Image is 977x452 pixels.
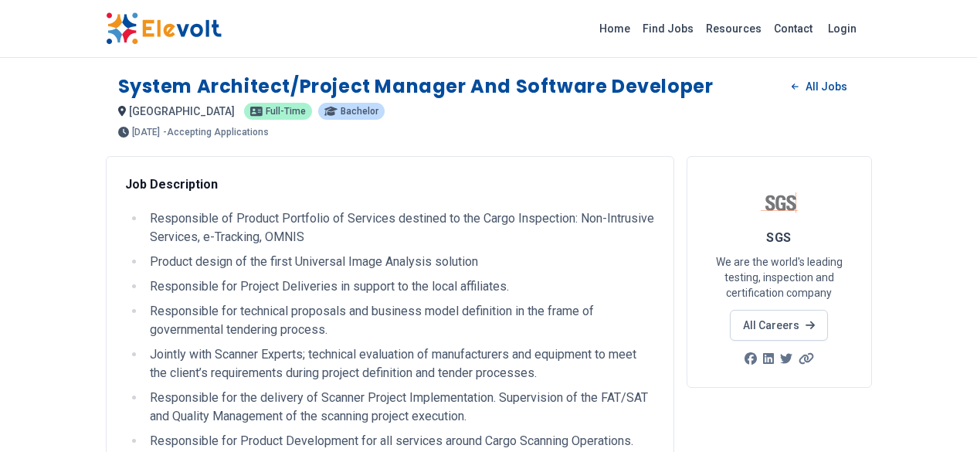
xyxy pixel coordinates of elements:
[106,12,222,45] img: Elevolt
[593,16,636,41] a: Home
[145,277,655,296] li: Responsible for Project Deliveries in support to the local affiliates.
[779,75,859,98] a: All Jobs
[700,16,768,41] a: Resources
[145,345,655,382] li: Jointly with Scanner Experts; technical evaluation of manufacturers and equipment to meet the cli...
[819,13,866,44] a: Login
[145,432,655,450] li: Responsible for Product Development for all services around Cargo Scanning Operations.
[266,107,306,116] span: Full-time
[768,16,819,41] a: Contact
[145,209,655,246] li: Responsible of Product Portfolio of Services destined to the Cargo Inspection: Non-Intrusive Serv...
[132,127,160,137] span: [DATE]
[129,105,235,117] span: [GEOGRAPHIC_DATA]
[145,253,655,271] li: Product design of the first Universal Image Analysis solution
[118,74,714,99] h1: System Architect/Project Manager and Software Developer
[760,175,799,214] img: SGS
[706,254,853,301] p: We are the world's leading testing, inspection and certification company
[766,230,791,245] span: SGS
[636,16,700,41] a: Find Jobs
[163,127,269,137] p: - Accepting Applications
[145,389,655,426] li: Responsible for the delivery of Scanner Project Implementation. Supervision of the FAT/SAT and Qu...
[730,310,828,341] a: All Careers
[125,177,218,192] strong: Job Description
[145,302,655,339] li: Responsible for technical proposals and business model definition in the frame of governmental te...
[341,107,378,116] span: Bachelor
